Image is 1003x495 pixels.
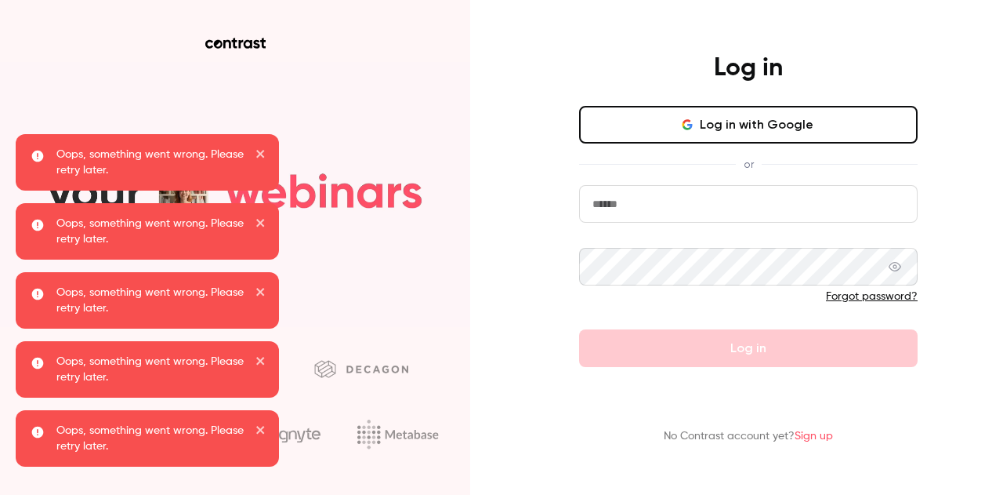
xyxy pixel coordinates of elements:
[255,354,266,373] button: close
[56,354,244,385] p: Oops, something went wrong. Please retry later.
[255,216,266,235] button: close
[56,216,244,247] p: Oops, something went wrong. Please retry later.
[56,423,244,454] p: Oops, something went wrong. Please retry later.
[826,291,918,302] a: Forgot password?
[579,106,918,144] button: Log in with Google
[314,360,408,377] img: decagon
[795,431,833,442] a: Sign up
[664,428,833,445] p: No Contrast account yet?
[714,53,783,84] h4: Log in
[56,285,244,316] p: Oops, something went wrong. Please retry later.
[255,423,266,442] button: close
[255,147,266,166] button: close
[255,285,266,304] button: close
[736,156,762,173] span: or
[56,147,244,178] p: Oops, something went wrong. Please retry later.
